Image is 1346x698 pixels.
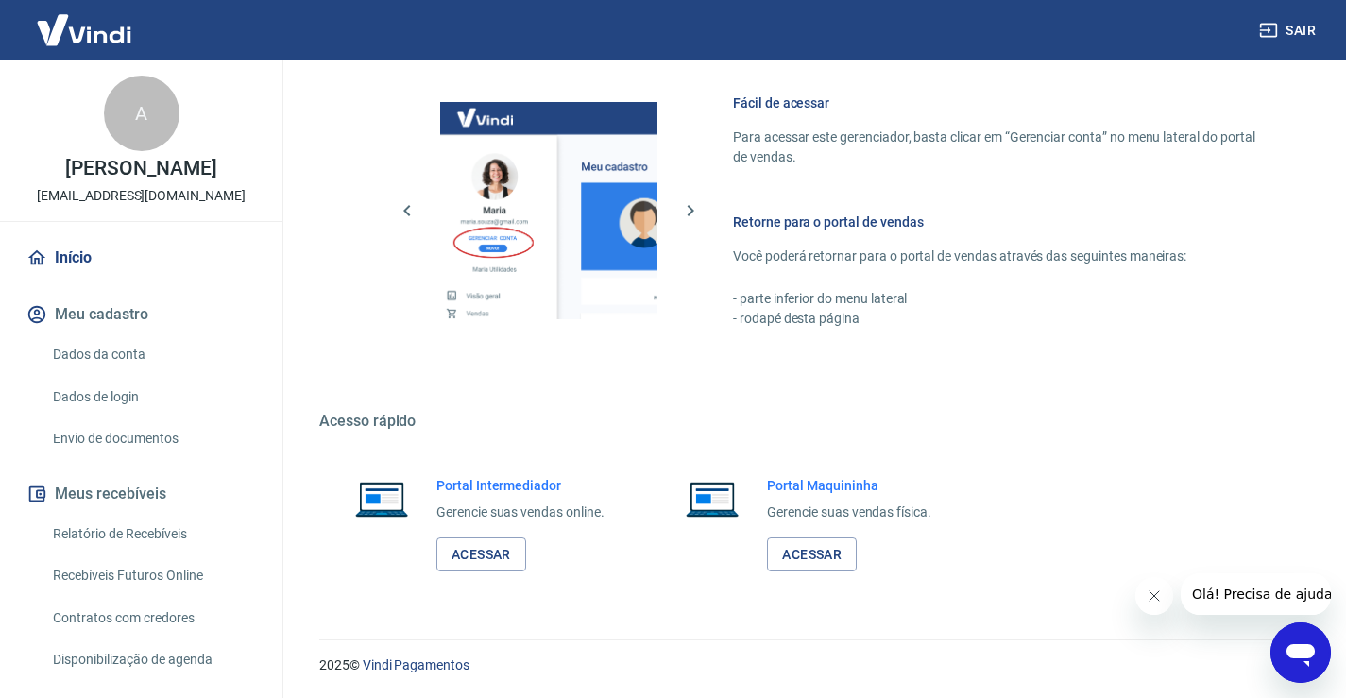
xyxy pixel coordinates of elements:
p: [PERSON_NAME] [65,159,216,179]
p: [EMAIL_ADDRESS][DOMAIN_NAME] [37,186,246,206]
a: Disponibilização de agenda [45,640,260,679]
a: Vindi Pagamentos [363,657,469,672]
h5: Acesso rápido [319,412,1301,431]
button: Meus recebíveis [23,473,260,515]
p: - rodapé desta página [733,309,1255,329]
div: A [104,76,179,151]
h6: Fácil de acessar [733,94,1255,112]
a: Acessar [767,537,857,572]
p: 2025 © [319,655,1301,675]
button: Meu cadastro [23,294,260,335]
a: Envio de documentos [45,419,260,458]
a: Recebíveis Futuros Online [45,556,260,595]
a: Dados de login [45,378,260,417]
iframe: Botão para abrir a janela de mensagens [1270,622,1331,683]
img: Imagem de um notebook aberto [673,476,752,521]
a: Acessar [436,537,526,572]
button: Sair [1255,13,1323,48]
p: - parte inferior do menu lateral [733,289,1255,309]
h6: Portal Intermediador [436,476,605,495]
p: Gerencie suas vendas online. [436,502,605,522]
h6: Retorne para o portal de vendas [733,213,1255,231]
a: Início [23,237,260,279]
p: Para acessar este gerenciador, basta clicar em “Gerenciar conta” no menu lateral do portal de ven... [733,128,1255,167]
iframe: Mensagem da empresa [1181,573,1331,615]
p: Gerencie suas vendas física. [767,502,931,522]
span: Olá! Precisa de ajuda? [11,13,159,28]
iframe: Fechar mensagem [1135,577,1173,615]
p: Você poderá retornar para o portal de vendas através das seguintes maneiras: [733,247,1255,266]
img: Imagem da dashboard mostrando o botão de gerenciar conta na sidebar no lado esquerdo [440,102,657,319]
img: Vindi [23,1,145,59]
a: Contratos com credores [45,599,260,638]
a: Relatório de Recebíveis [45,515,260,553]
img: Imagem de um notebook aberto [342,476,421,521]
h6: Portal Maquininha [767,476,931,495]
a: Dados da conta [45,335,260,374]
